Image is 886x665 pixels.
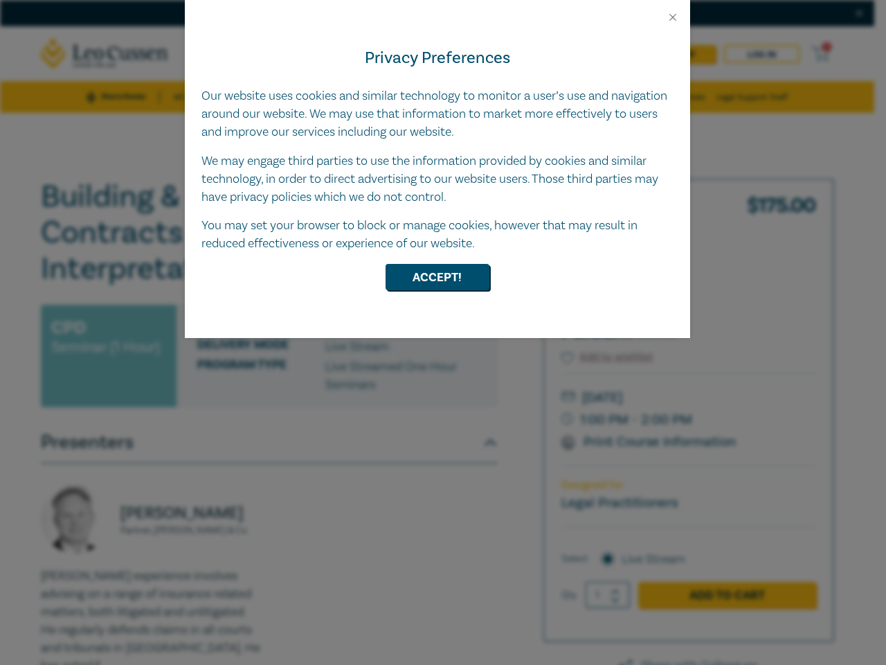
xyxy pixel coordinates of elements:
[201,152,673,206] p: We may engage third parties to use the information provided by cookies and similar technology, in...
[386,264,489,290] button: Accept!
[667,11,679,24] button: Close
[201,87,673,141] p: Our website uses cookies and similar technology to monitor a user’s use and navigation around our...
[201,46,673,71] h4: Privacy Preferences
[201,217,673,253] p: You may set your browser to block or manage cookies, however that may result in reduced effective...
